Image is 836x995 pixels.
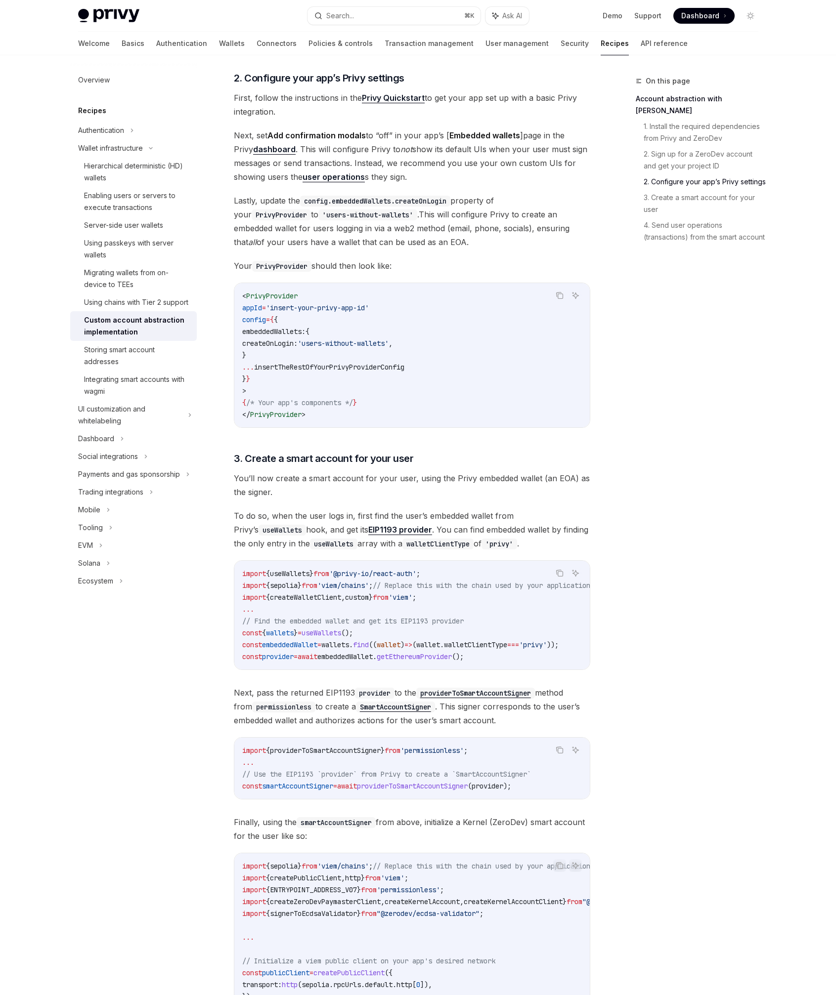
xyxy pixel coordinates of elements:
div: Social integrations [78,451,138,462]
a: SmartAccountSigner [356,702,435,711]
span: http [396,980,412,989]
a: Overview [70,71,197,89]
span: const [242,640,262,649]
span: ( [412,640,416,649]
span: } [369,593,373,602]
span: = [298,628,302,637]
span: 'viem/chains' [317,581,369,590]
span: appId [242,303,262,312]
span: { [266,897,270,906]
div: Solana [78,557,100,569]
div: Dashboard [78,433,114,445]
span: wallet [377,640,400,649]
span: // Find the embedded wallet and get its EIP1193 provider [242,617,464,625]
span: . [373,652,377,661]
span: } [242,374,246,383]
span: } [246,374,250,383]
span: = [317,640,321,649]
span: { [262,628,266,637]
span: > [302,410,306,419]
span: embeddedWallets: [242,327,306,336]
button: Ask AI [569,859,582,872]
span: http [345,873,361,882]
div: Ecosystem [78,575,113,587]
a: Connectors [257,32,297,55]
span: = [262,303,266,312]
span: ( [468,782,472,790]
span: http [282,980,298,989]
a: Dashboard [673,8,735,24]
div: Storing smart account addresses [84,344,191,368]
span: { [266,581,270,590]
a: Storing smart account addresses [70,341,197,371]
span: = [266,315,270,324]
strong: Privy Quickstart [362,93,425,103]
span: ( [298,980,302,989]
button: Copy the contents from the code block [553,567,566,580]
span: . [361,980,365,989]
code: 'privy' [482,539,517,549]
code: walletClientType [402,539,474,549]
span: ({ [385,968,393,977]
span: // Replace this with the chain used by your application [373,581,590,590]
span: providerToSmartAccountSigner [270,746,381,755]
span: getEthereumProvider [377,652,452,661]
img: light logo [78,9,139,23]
span: } [563,897,567,906]
button: Search...⌘K [308,7,481,25]
span: { [242,398,246,407]
span: Next, set to “off” in your app’s [ ] page in the Privy . This will configure Privy to show its de... [234,128,590,184]
span: To do so, when the user logs in, first find the user’s embedded wallet from Privy’s hook, and get... [234,509,590,550]
span: Lastly, update the property of your to .This will configure Privy to create an embedded wallet fo... [234,194,590,249]
span: ; [369,862,373,871]
a: 4. Send user operations (transactions) from the smart account [644,217,766,245]
div: Authentication [78,124,124,136]
div: Migrating wallets from on-device to TEEs [84,267,191,290]
span: 'privy' [519,640,547,649]
a: Using chains with Tier 2 support [70,293,197,311]
button: Ask AI [569,289,582,302]
button: Toggle dark mode [743,8,758,24]
span: from [385,746,400,755]
span: import [242,909,266,918]
div: Integrating smart accounts with wagmi [84,373,191,397]
span: sepolia [302,980,329,989]
div: Mobile [78,504,100,516]
span: createPublicClient [270,873,341,882]
span: } [294,628,298,637]
span: ); [503,782,511,790]
span: } [309,569,313,578]
a: Transaction management [385,32,474,55]
span: ; [480,909,484,918]
a: Server-side user wallets [70,216,197,234]
span: createPublicClient [313,968,385,977]
span: sepolia [270,862,298,871]
span: 0 [416,980,420,989]
span: 'viem' [389,593,412,602]
em: all [248,237,257,247]
span: ... [242,363,254,372]
code: provider [355,688,395,699]
span: { [266,885,270,894]
span: const [242,652,262,661]
span: from [361,885,377,894]
span: , [381,897,385,906]
span: > [242,386,246,395]
span: (( [369,640,377,649]
a: Integrating smart accounts with wagmi [70,371,197,400]
span: { [266,862,270,871]
span: 'users-without-wallets' [298,339,389,348]
div: Using passkeys with server wallets [84,237,191,261]
button: Ask AI [485,7,529,25]
span: ... [242,605,254,614]
code: permissionless [252,702,315,712]
span: Finally, using the from above, initialize a Kernel (ZeroDev) smart account for the user like so: [234,815,590,843]
div: Tooling [78,522,103,534]
div: Server-side user wallets [84,219,163,231]
code: SmartAccountSigner [356,702,435,712]
a: Wallets [219,32,245,55]
code: PrivyProvider [252,209,311,220]
span: embeddedWallet [317,652,373,661]
span: ) [400,640,404,649]
code: 'users-without-wallets' [318,209,417,220]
